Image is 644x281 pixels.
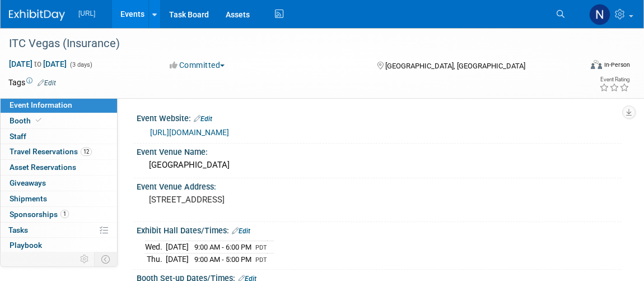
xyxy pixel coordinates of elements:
[1,238,117,253] a: Playbook
[166,59,229,71] button: Committed
[145,156,613,174] div: [GEOGRAPHIC_DATA]
[10,100,72,109] span: Event Information
[166,241,189,254] td: [DATE]
[10,147,92,156] span: Travel Reservations
[1,223,117,238] a: Tasks
[137,178,622,192] div: Event Venue Address:
[137,110,622,125] div: Event Website:
[534,58,631,75] div: Event Format
[10,194,47,203] span: Shipments
[8,59,67,69] span: [DATE] [DATE]
[75,252,95,266] td: Personalize Event Tab Strip
[255,244,267,251] span: PDT
[194,115,212,123] a: Edit
[591,60,602,69] img: Format-Inperson.png
[10,178,46,187] span: Giveaways
[137,144,622,158] div: Event Venue Name:
[1,144,117,159] a: Travel Reservations12
[10,241,42,250] span: Playbook
[604,61,630,69] div: In-Person
[10,210,69,219] span: Sponsorships
[8,77,56,88] td: Tags
[599,77,629,82] div: Event Rating
[32,59,43,68] span: to
[589,4,610,25] img: Noah Paaymans
[1,191,117,206] a: Shipments
[10,132,26,141] span: Staff
[78,10,95,17] span: [URL]
[137,222,622,237] div: Exhibit Hall Dates/Times:
[5,34,569,54] div: ITC Vegas (Insurance)
[60,210,69,218] span: 1
[194,243,251,251] span: 9:00 AM - 6:00 PM
[1,160,117,175] a: Asset Reservations
[150,128,229,137] a: [URL][DOMAIN_NAME]
[10,116,44,125] span: Booth
[255,256,267,264] span: PDT
[149,195,326,205] pre: [STREET_ADDRESS]
[1,129,117,144] a: Staff
[194,255,251,264] span: 9:00 AM - 5:00 PM
[1,98,117,113] a: Event Information
[166,254,189,265] td: [DATE]
[10,163,76,172] span: Asset Reservations
[69,61,92,68] span: (3 days)
[38,79,56,87] a: Edit
[1,113,117,128] a: Booth
[8,225,28,234] span: Tasks
[145,254,166,265] td: Thu.
[9,10,65,21] img: ExhibitDay
[36,117,41,123] i: Booth reservation complete
[1,176,117,191] a: Giveaways
[81,148,92,156] span: 12
[385,62,525,70] span: [GEOGRAPHIC_DATA], [GEOGRAPHIC_DATA]
[145,241,166,254] td: Wed.
[95,252,118,266] td: Toggle Event Tabs
[1,207,117,222] a: Sponsorships1
[232,227,250,235] a: Edit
